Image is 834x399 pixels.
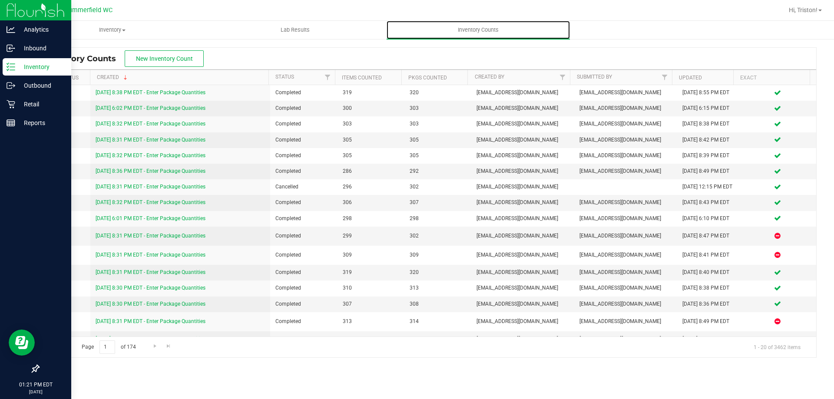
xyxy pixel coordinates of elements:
[343,104,399,112] span: 300
[4,389,67,395] p: [DATE]
[275,284,332,292] span: Completed
[579,152,672,160] span: [EMAIL_ADDRESS][DOMAIN_NAME]
[410,136,466,144] span: 305
[149,340,161,352] a: Go to the next page
[343,198,399,207] span: 306
[275,214,332,223] span: Completed
[275,89,332,97] span: Completed
[579,335,672,343] span: [EMAIL_ADDRESS][DOMAIN_NAME]
[343,300,399,308] span: 307
[577,74,612,80] a: Submitted By
[15,62,67,72] p: Inventory
[275,268,332,277] span: Completed
[204,21,387,39] a: Lab Results
[410,152,466,160] span: 305
[321,70,335,85] a: Filter
[682,251,734,259] div: [DATE] 8:41 PM EDT
[7,25,15,34] inline-svg: Analytics
[579,268,672,277] span: [EMAIL_ADDRESS][DOMAIN_NAME]
[96,215,205,221] a: [DATE] 6:01 PM EDT - Enter Package Quantities
[343,317,399,326] span: 313
[136,55,193,62] span: New Inventory Count
[275,183,332,191] span: Cancelled
[97,74,129,80] a: Created
[579,120,672,128] span: [EMAIL_ADDRESS][DOMAIN_NAME]
[747,340,808,353] span: 1 - 20 of 3462 items
[579,198,672,207] span: [EMAIL_ADDRESS][DOMAIN_NAME]
[477,152,569,160] span: [EMAIL_ADDRESS][DOMAIN_NAME]
[477,198,569,207] span: [EMAIL_ADDRESS][DOMAIN_NAME]
[96,168,205,174] a: [DATE] 8:36 PM EDT - Enter Package Quantities
[682,167,734,175] div: [DATE] 8:49 PM EDT
[682,198,734,207] div: [DATE] 8:43 PM EDT
[21,21,204,39] a: Inventory
[96,285,205,291] a: [DATE] 8:30 PM EDT - Enter Package Quantities
[343,89,399,97] span: 319
[579,284,672,292] span: [EMAIL_ADDRESS][DOMAIN_NAME]
[15,24,67,35] p: Analytics
[682,183,734,191] div: [DATE] 12:15 PM EDT
[15,99,67,109] p: Retail
[579,104,672,112] span: [EMAIL_ADDRESS][DOMAIN_NAME]
[682,214,734,223] div: [DATE] 6:10 PM EDT
[682,152,734,160] div: [DATE] 8:39 PM EDT
[45,54,125,63] span: Inventory Counts
[477,300,569,308] span: [EMAIL_ADDRESS][DOMAIN_NAME]
[275,335,332,343] span: Completed
[477,284,569,292] span: [EMAIL_ADDRESS][DOMAIN_NAME]
[410,317,466,326] span: 314
[96,269,205,275] a: [DATE] 8:31 PM EDT - Enter Package Quantities
[343,232,399,240] span: 299
[96,252,205,258] a: [DATE] 8:31 PM EDT - Enter Package Quantities
[410,89,466,97] span: 320
[579,300,672,308] span: [EMAIL_ADDRESS][DOMAIN_NAME]
[343,251,399,259] span: 309
[15,118,67,128] p: Reports
[579,167,672,175] span: [EMAIL_ADDRESS][DOMAIN_NAME]
[343,284,399,292] span: 310
[477,167,569,175] span: [EMAIL_ADDRESS][DOMAIN_NAME]
[275,232,332,240] span: Completed
[96,121,205,127] a: [DATE] 8:32 PM EDT - Enter Package Quantities
[410,300,466,308] span: 308
[477,232,569,240] span: [EMAIL_ADDRESS][DOMAIN_NAME]
[343,167,399,175] span: 286
[96,336,205,342] a: [DATE] 6:00 PM EDT - Enter Package Quantities
[343,183,399,191] span: 296
[275,152,332,160] span: Completed
[275,198,332,207] span: Completed
[15,80,67,91] p: Outbound
[477,317,569,326] span: [EMAIL_ADDRESS][DOMAIN_NAME]
[15,43,67,53] p: Inbound
[477,251,569,259] span: [EMAIL_ADDRESS][DOMAIN_NAME]
[125,50,204,67] button: New Inventory Count
[275,251,332,259] span: Completed
[7,44,15,53] inline-svg: Inbound
[410,183,466,191] span: 302
[410,198,466,207] span: 307
[96,318,205,324] a: [DATE] 8:31 PM EDT - Enter Package Quantities
[275,104,332,112] span: Completed
[477,335,569,343] span: [EMAIL_ADDRESS][DOMAIN_NAME]
[555,70,569,85] a: Filter
[96,105,205,111] a: [DATE] 6:02 PM EDT - Enter Package Quantities
[410,284,466,292] span: 313
[96,89,205,96] a: [DATE] 8:38 PM EDT - Enter Package Quantities
[162,340,175,352] a: Go to the last page
[96,184,205,190] a: [DATE] 8:31 PM EDT - Enter Package Quantities
[275,317,332,326] span: Completed
[9,330,35,356] iframe: Resource center
[579,232,672,240] span: [EMAIL_ADDRESS][DOMAIN_NAME]
[679,75,702,81] a: Updated
[410,335,466,343] span: 302
[96,199,205,205] a: [DATE] 8:32 PM EDT - Enter Package Quantities
[343,214,399,223] span: 298
[579,317,672,326] span: [EMAIL_ADDRESS][DOMAIN_NAME]
[579,251,672,259] span: [EMAIL_ADDRESS][DOMAIN_NAME]
[275,167,332,175] span: Completed
[96,233,205,239] a: [DATE] 8:31 PM EDT - Enter Package Quantities
[682,300,734,308] div: [DATE] 8:36 PM EDT
[343,152,399,160] span: 305
[342,75,382,81] a: Items Counted
[477,268,569,277] span: [EMAIL_ADDRESS][DOMAIN_NAME]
